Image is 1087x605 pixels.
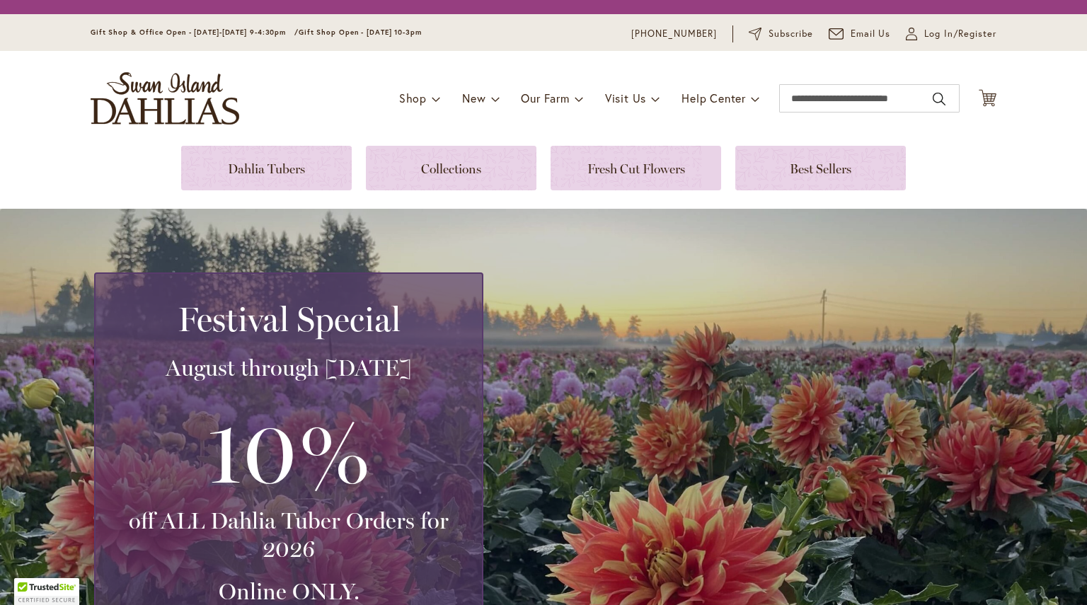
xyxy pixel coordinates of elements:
[113,299,465,339] h2: Festival Special
[521,91,569,105] span: Our Farm
[14,578,79,605] div: TrustedSite Certified
[851,27,891,41] span: Email Us
[749,27,813,41] a: Subscribe
[399,91,427,105] span: Shop
[113,354,465,382] h3: August through [DATE]
[113,507,465,563] h3: off ALL Dahlia Tuber Orders for 2026
[91,72,239,125] a: store logo
[906,27,996,41] a: Log In/Register
[113,396,465,507] h3: 10%
[605,91,646,105] span: Visit Us
[462,91,485,105] span: New
[924,27,996,41] span: Log In/Register
[299,28,422,37] span: Gift Shop Open - [DATE] 10-3pm
[631,27,717,41] a: [PHONE_NUMBER]
[681,91,746,105] span: Help Center
[933,88,945,110] button: Search
[769,27,813,41] span: Subscribe
[829,27,891,41] a: Email Us
[91,28,299,37] span: Gift Shop & Office Open - [DATE]-[DATE] 9-4:30pm /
